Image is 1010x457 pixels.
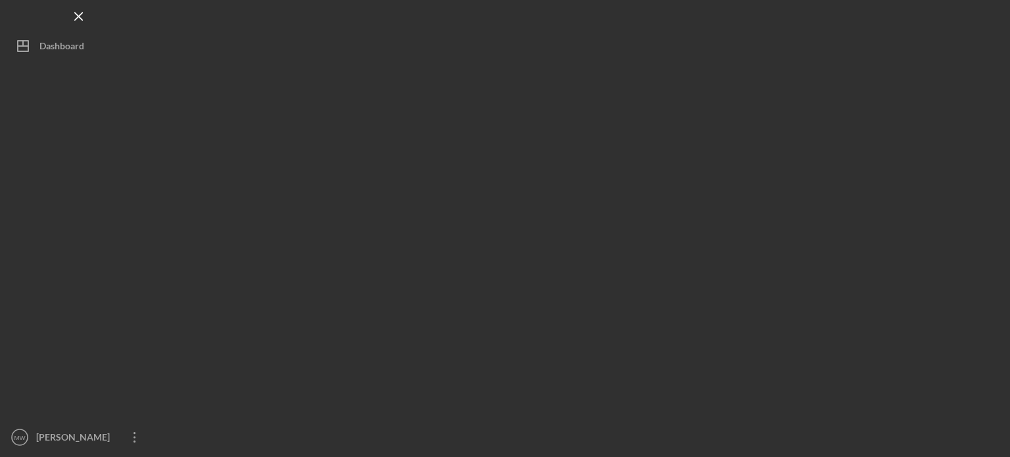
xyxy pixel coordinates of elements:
[14,434,26,441] text: MW
[39,33,84,62] div: Dashboard
[33,424,118,454] div: [PERSON_NAME]
[7,33,151,59] button: Dashboard
[7,424,151,450] button: MW[PERSON_NAME]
